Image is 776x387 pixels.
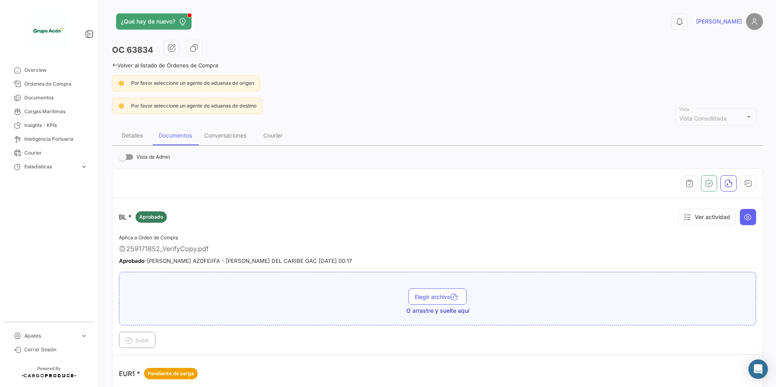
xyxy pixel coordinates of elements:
[119,368,198,379] p: EUR1 *
[24,67,88,74] span: Overview
[24,135,88,143] span: Inteligencia Portuaria
[116,13,192,30] button: ¿Qué hay de nuevo?
[131,103,257,109] span: Por favor seleccione un agente de aduanas de destino
[408,288,467,305] button: Elegir archivo
[148,370,194,377] span: Pendiente de carga
[119,234,178,241] span: Aplica a Orden de Compra
[24,346,88,353] span: Cerrar Sesión
[24,80,88,88] span: Órdenes de Compra
[6,146,91,160] a: Courier
[125,337,149,344] span: Subir
[6,118,91,132] a: Insights - KPIs
[139,213,163,221] span: Aprobado
[119,332,155,348] button: Subir
[678,209,735,225] button: Ver actividad
[112,62,218,69] a: Volver al listado de Órdenes de Compra
[122,132,143,139] div: Detalles
[80,332,88,340] span: expand_more
[28,10,69,50] img: 1f3d66c5-6a2d-4a07-a58d-3a8e9bbc88ff.jpeg
[204,132,246,139] div: Conversaciones
[6,132,91,146] a: Inteligencia Portuaria
[746,13,763,30] img: placeholder-user.png
[136,152,170,162] span: Vista de Admin
[24,332,77,340] span: Ajustes
[263,132,282,139] div: Courier
[748,359,768,379] div: Abrir Intercom Messenger
[119,258,144,264] b: Aprobado
[6,91,91,105] a: Documentos
[24,149,88,157] span: Courier
[24,122,88,129] span: Insights - KPIs
[119,258,352,264] small: - [PERSON_NAME] AZOFEIIFA - [PERSON_NAME] DEL CARIBE GAC [DATE] 00:17
[696,17,742,26] span: [PERSON_NAME]
[6,63,91,77] a: Overview
[6,77,91,91] a: Órdenes de Compra
[679,115,727,122] mat-select-trigger: Vista Consolidada
[24,108,88,115] span: Cargas Marítimas
[121,17,175,26] span: ¿Qué hay de nuevo?
[126,245,209,253] span: 259171852_VerifyCopy.pdf
[112,44,153,56] h3: OC 63834
[6,105,91,118] a: Cargas Marítimas
[24,94,88,101] span: Documentos
[159,132,192,139] div: Documentos
[415,293,460,300] span: Elegir archivo
[131,80,254,86] span: Por favor seleccione un agente de aduanas de origen
[80,163,88,170] span: expand_more
[406,307,469,315] span: O arrastre y suelte aquí
[24,163,77,170] span: Estadísticas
